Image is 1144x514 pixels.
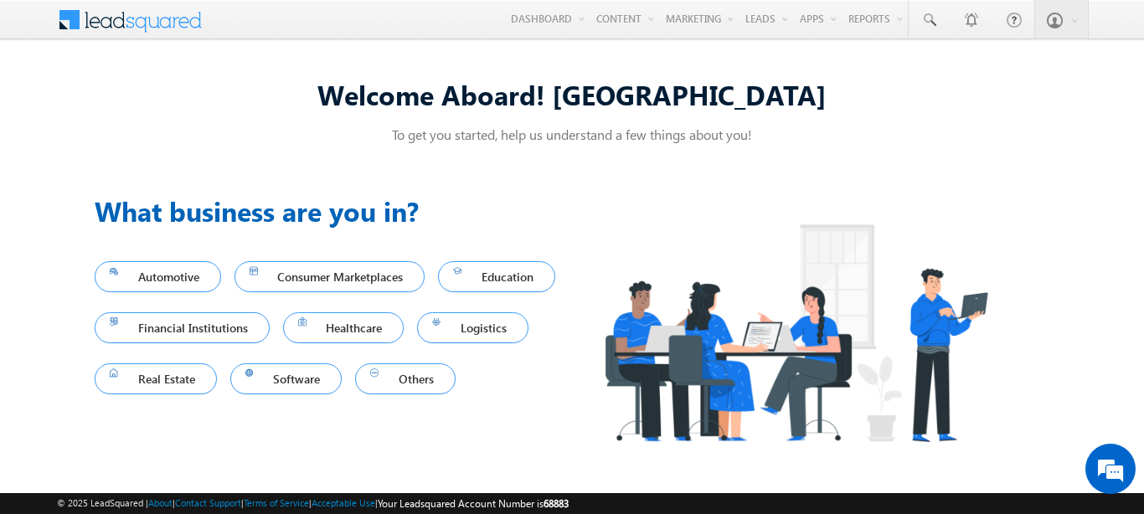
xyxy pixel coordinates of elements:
[250,265,410,288] span: Consumer Marketplaces
[175,497,241,508] a: Contact Support
[57,496,569,511] span: © 2025 LeadSquared | | | | |
[95,76,1049,112] div: Welcome Aboard! [GEOGRAPHIC_DATA]
[95,191,572,231] h3: What business are you in?
[370,368,441,390] span: Others
[432,316,513,339] span: Logistics
[245,368,327,390] span: Software
[244,497,309,508] a: Terms of Service
[110,265,206,288] span: Automotive
[298,316,389,339] span: Healthcare
[110,368,202,390] span: Real Estate
[453,265,540,288] span: Education
[110,316,255,339] span: Financial Institutions
[148,497,173,508] a: About
[544,497,569,510] span: 68883
[312,497,375,508] a: Acceptable Use
[95,126,1049,143] p: To get you started, help us understand a few things about you!
[572,191,1019,475] img: Industry.png
[378,497,569,510] span: Your Leadsquared Account Number is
